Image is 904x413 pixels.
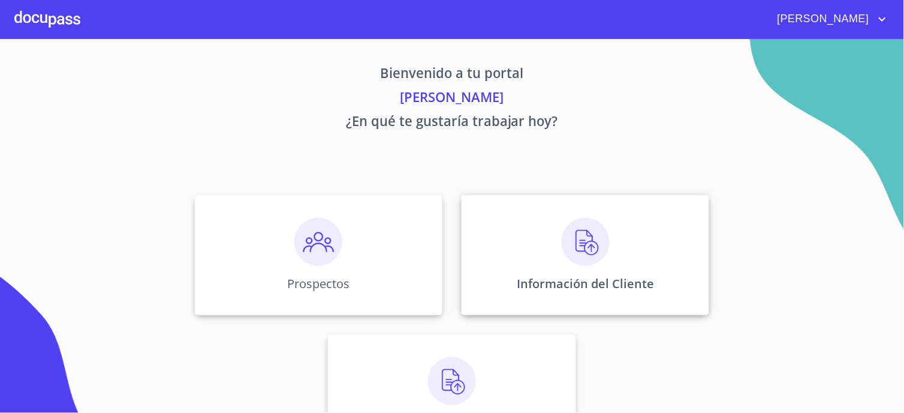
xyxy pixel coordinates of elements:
p: Prospectos [287,276,349,292]
p: [PERSON_NAME] [83,87,821,111]
p: Bienvenido a tu portal [83,63,821,87]
p: ¿En qué te gustaría trabajar hoy? [83,111,821,135]
span: [PERSON_NAME] [769,10,875,29]
img: carga.png [428,357,476,405]
img: carga.png [562,218,610,266]
p: Información del Cliente [517,276,654,292]
button: account of current user [769,10,890,29]
img: prospectos.png [294,218,342,266]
